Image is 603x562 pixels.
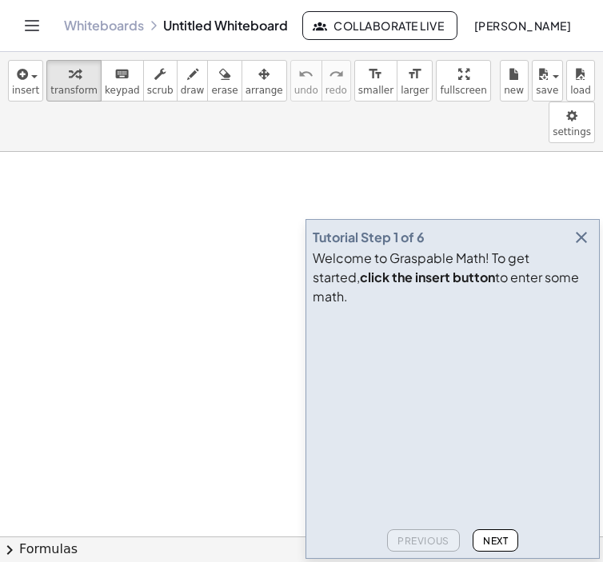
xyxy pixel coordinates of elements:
button: format_sizesmaller [354,60,397,102]
span: keypad [105,85,140,96]
span: Collaborate Live [316,18,444,33]
i: format_size [368,65,383,84]
button: Next [473,529,518,552]
i: undo [298,65,313,84]
span: undo [294,85,318,96]
span: redo [325,85,347,96]
button: settings [549,102,595,143]
div: Welcome to Graspable Math! To get started, to enter some math. [313,249,593,306]
button: scrub [143,60,178,102]
button: format_sizelarger [397,60,433,102]
span: save [536,85,558,96]
b: click the insert button [360,269,495,285]
button: Collaborate Live [302,11,457,40]
i: format_size [407,65,422,84]
button: erase [207,60,242,102]
span: arrange [246,85,283,96]
span: Next [483,535,508,547]
span: new [504,85,524,96]
span: smaller [358,85,393,96]
i: redo [329,65,344,84]
button: arrange [242,60,287,102]
span: fullscreen [440,85,486,96]
button: insert [8,60,43,102]
button: [PERSON_NAME] [461,11,584,40]
span: erase [211,85,238,96]
button: load [566,60,595,102]
span: load [570,85,591,96]
button: Toggle navigation [19,13,45,38]
button: keyboardkeypad [101,60,144,102]
span: [PERSON_NAME] [473,18,571,33]
button: transform [46,60,102,102]
div: Tutorial Step 1 of 6 [313,228,425,247]
span: insert [12,85,39,96]
button: redoredo [321,60,351,102]
button: draw [177,60,209,102]
button: new [500,60,529,102]
span: draw [181,85,205,96]
button: fullscreen [436,60,490,102]
span: larger [401,85,429,96]
a: Whiteboards [64,18,144,34]
span: transform [50,85,98,96]
i: keyboard [114,65,130,84]
button: undoundo [290,60,322,102]
button: save [532,60,563,102]
span: settings [553,126,591,138]
span: scrub [147,85,174,96]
